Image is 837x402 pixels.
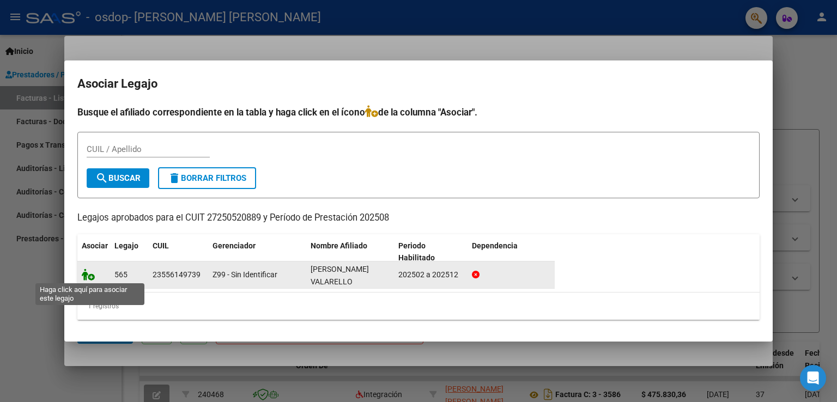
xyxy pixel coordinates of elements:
[800,365,826,391] div: Open Intercom Messenger
[95,172,108,185] mat-icon: search
[472,241,518,250] span: Dependencia
[77,74,760,94] h2: Asociar Legajo
[398,241,435,263] span: Periodo Habilitado
[306,234,394,270] datatable-header-cell: Nombre Afiliado
[95,173,141,183] span: Buscar
[148,234,208,270] datatable-header-cell: CUIL
[82,241,108,250] span: Asociar
[77,293,760,320] div: 1 registros
[153,241,169,250] span: CUIL
[394,234,468,270] datatable-header-cell: Periodo Habilitado
[114,241,138,250] span: Legajo
[158,167,256,189] button: Borrar Filtros
[213,241,256,250] span: Gerenciador
[110,234,148,270] datatable-header-cell: Legajo
[311,241,367,250] span: Nombre Afiliado
[168,173,246,183] span: Borrar Filtros
[153,269,201,281] div: 23556149739
[213,270,277,279] span: Z99 - Sin Identificar
[77,105,760,119] h4: Busque el afiliado correspondiente en la tabla y haga click en el ícono de la columna "Asociar".
[77,234,110,270] datatable-header-cell: Asociar
[208,234,306,270] datatable-header-cell: Gerenciador
[114,270,128,279] span: 565
[468,234,555,270] datatable-header-cell: Dependencia
[87,168,149,188] button: Buscar
[77,211,760,225] p: Legajos aprobados para el CUIT 27250520889 y Período de Prestación 202508
[398,269,463,281] div: 202502 a 202512
[311,265,369,299] span: AGUIRRE VALARELLO BALTAZAR
[168,172,181,185] mat-icon: delete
